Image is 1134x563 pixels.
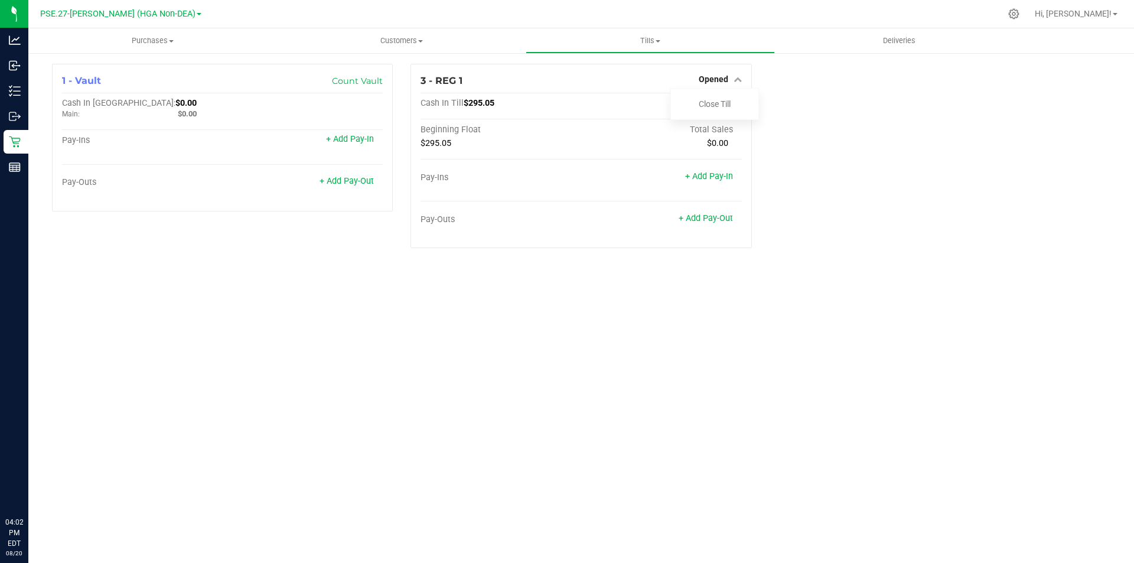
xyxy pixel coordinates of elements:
[9,85,21,97] inline-svg: Inventory
[526,28,774,53] a: Tills
[1035,9,1112,18] span: Hi, [PERSON_NAME]!
[421,138,451,148] span: $295.05
[421,173,581,183] div: Pay-Ins
[699,99,731,109] a: Close Till
[28,28,277,53] a: Purchases
[332,76,383,86] a: Count Vault
[178,109,197,118] span: $0.00
[326,134,374,144] a: + Add Pay-In
[320,176,374,186] a: + Add Pay-Out
[62,135,223,146] div: Pay-Ins
[421,75,462,86] span: 3 - REG 1
[9,34,21,46] inline-svg: Analytics
[278,35,525,46] span: Customers
[9,110,21,122] inline-svg: Outbound
[707,138,728,148] span: $0.00
[277,28,526,53] a: Customers
[9,161,21,173] inline-svg: Reports
[685,171,733,181] a: + Add Pay-In
[421,214,581,225] div: Pay-Outs
[679,213,733,223] a: + Add Pay-Out
[62,177,223,188] div: Pay-Outs
[5,517,23,549] p: 04:02 PM EDT
[9,136,21,148] inline-svg: Retail
[1006,8,1021,19] div: Manage settings
[9,60,21,71] inline-svg: Inbound
[464,98,494,108] span: $295.05
[28,35,277,46] span: Purchases
[581,125,742,135] div: Total Sales
[867,35,931,46] span: Deliveries
[62,98,175,108] span: Cash In [GEOGRAPHIC_DATA]:
[699,74,728,84] span: Opened
[62,110,80,118] span: Main:
[421,98,464,108] span: Cash In Till
[5,549,23,558] p: 08/20
[421,125,581,135] div: Beginning Float
[62,75,101,86] span: 1 - Vault
[775,28,1024,53] a: Deliveries
[40,9,195,19] span: PSE.27-[PERSON_NAME] (HGA Non-DEA)
[12,468,47,504] iframe: Resource center
[526,35,774,46] span: Tills
[175,98,197,108] span: $0.00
